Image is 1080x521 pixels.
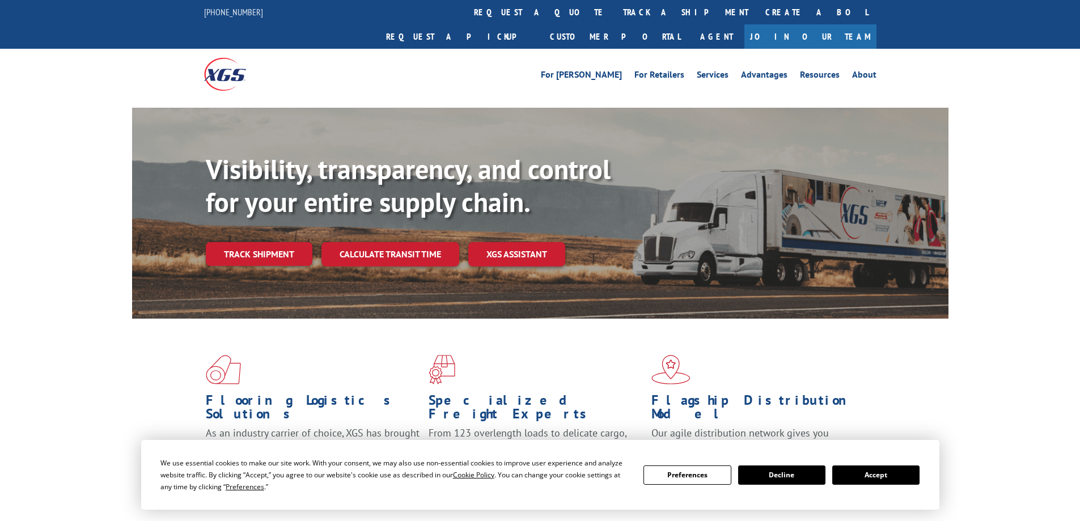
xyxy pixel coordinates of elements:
[634,70,684,83] a: For Retailers
[741,70,787,83] a: Advantages
[321,242,459,266] a: Calculate transit time
[744,24,876,49] a: Join Our Team
[206,151,611,219] b: Visibility, transparency, and control for your entire supply chain.
[453,470,494,480] span: Cookie Policy
[689,24,744,49] a: Agent
[206,242,312,266] a: Track shipment
[378,24,541,49] a: Request a pickup
[541,24,689,49] a: Customer Portal
[800,70,840,83] a: Resources
[206,426,420,467] span: As an industry carrier of choice, XGS has brought innovation and dedication to flooring logistics...
[541,70,622,83] a: For [PERSON_NAME]
[204,6,263,18] a: [PHONE_NUMBER]
[141,440,939,510] div: Cookie Consent Prompt
[852,70,876,83] a: About
[651,355,691,384] img: xgs-icon-flagship-distribution-model-red
[226,482,264,492] span: Preferences
[651,393,866,426] h1: Flagship Distribution Model
[160,457,630,493] div: We use essential cookies to make our site work. With your consent, we may also use non-essential ...
[832,465,920,485] button: Accept
[429,393,643,426] h1: Specialized Freight Experts
[697,70,729,83] a: Services
[651,426,860,453] span: Our agile distribution network gives you nationwide inventory management on demand.
[206,355,241,384] img: xgs-icon-total-supply-chain-intelligence-red
[643,465,731,485] button: Preferences
[429,426,643,477] p: From 123 overlength loads to delicate cargo, our experienced staff knows the best way to move you...
[206,393,420,426] h1: Flooring Logistics Solutions
[468,242,565,266] a: XGS ASSISTANT
[429,355,455,384] img: xgs-icon-focused-on-flooring-red
[738,465,825,485] button: Decline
